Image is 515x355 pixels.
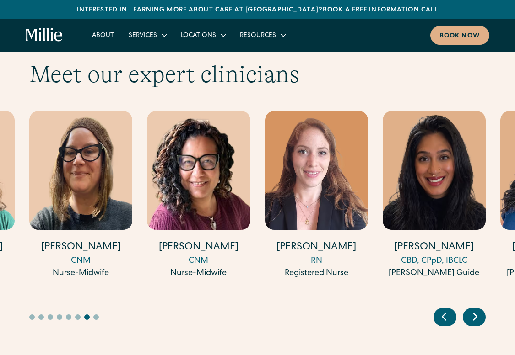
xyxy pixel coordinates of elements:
[147,267,250,280] div: Nurse-Midwife
[265,267,368,280] div: Registered Nurse
[29,241,132,255] h4: [PERSON_NAME]
[173,27,233,42] div: Locations
[463,308,486,326] div: Next slide
[121,27,173,42] div: Services
[57,314,62,320] button: Go to slide 4
[181,31,216,41] div: Locations
[147,111,250,281] div: 14 / 17
[439,32,480,41] div: Book now
[265,255,368,267] div: RN
[29,255,132,267] div: CNM
[434,308,456,326] div: Previous slide
[147,241,250,255] h4: [PERSON_NAME]
[265,111,368,280] a: [PERSON_NAME]RNRegistered Nurse
[383,267,486,280] div: [PERSON_NAME] Guide
[48,314,53,320] button: Go to slide 3
[430,26,489,45] a: Book now
[26,28,62,42] a: home
[29,111,132,281] div: 13 / 17
[75,314,81,320] button: Go to slide 6
[323,7,438,13] a: Book a free information call
[147,255,250,267] div: CNM
[383,255,486,267] div: CBD, CPpD, IBCLC
[29,60,486,89] h2: Meet our expert clinicians
[240,31,276,41] div: Resources
[85,27,121,42] a: About
[383,241,486,255] h4: [PERSON_NAME]
[383,111,486,280] a: [PERSON_NAME]CBD, CPpD, IBCLC[PERSON_NAME] Guide
[233,27,293,42] div: Resources
[129,31,157,41] div: Services
[93,314,99,320] button: Go to slide 8
[29,111,132,280] a: [PERSON_NAME]CNMNurse-Midwife
[383,111,486,281] div: 16 / 17
[265,111,368,281] div: 15 / 17
[29,267,132,280] div: Nurse-Midwife
[29,314,35,320] button: Go to slide 1
[84,314,90,320] button: Go to slide 7
[38,314,44,320] button: Go to slide 2
[66,314,71,320] button: Go to slide 5
[265,241,368,255] h4: [PERSON_NAME]
[147,111,250,280] a: [PERSON_NAME]CNMNurse-Midwife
